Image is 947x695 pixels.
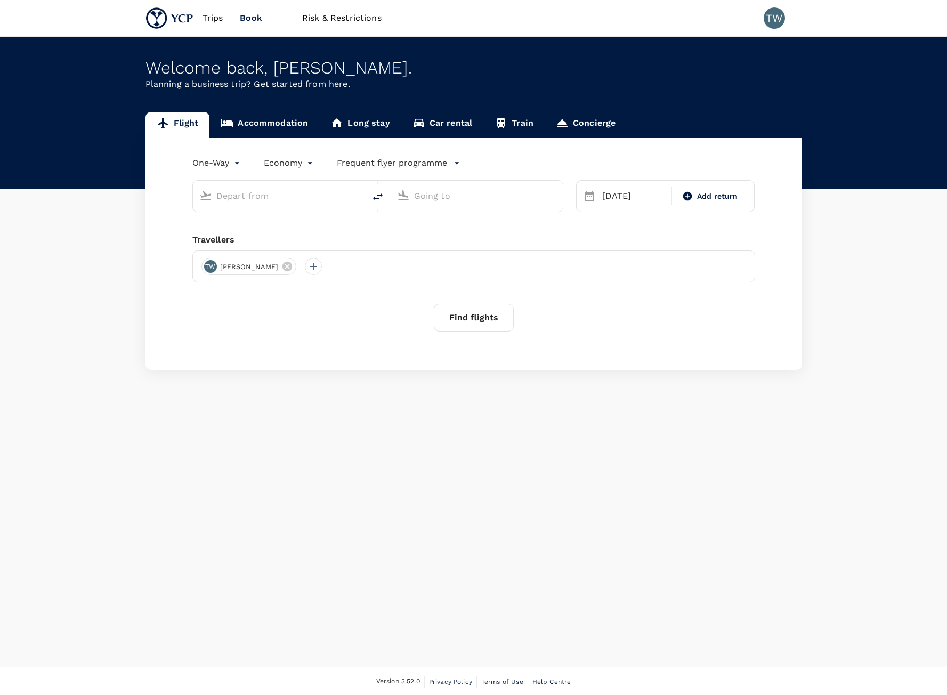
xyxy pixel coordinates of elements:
[216,188,343,204] input: Depart from
[302,12,382,25] span: Risk & Restrictions
[376,676,420,687] span: Version 3.52.0
[545,112,627,138] a: Concierge
[429,676,472,688] a: Privacy Policy
[145,58,802,78] div: Welcome back , [PERSON_NAME] .
[483,112,545,138] a: Train
[203,12,223,25] span: Trips
[414,188,540,204] input: Going to
[764,7,785,29] div: TW
[209,112,319,138] a: Accommodation
[434,304,514,332] button: Find flights
[697,191,738,202] span: Add return
[214,262,285,272] span: [PERSON_NAME]
[532,676,571,688] a: Help Centre
[481,678,523,685] span: Terms of Use
[192,233,755,246] div: Travellers
[145,112,210,138] a: Flight
[358,195,360,197] button: Open
[201,258,297,275] div: TW[PERSON_NAME]
[319,112,401,138] a: Long stay
[204,260,217,273] div: TW
[365,184,391,209] button: delete
[145,78,802,91] p: Planning a business trip? Get started from here.
[264,155,315,172] div: Economy
[481,676,523,688] a: Terms of Use
[145,6,194,30] img: YCP SG Pte. Ltd.
[192,155,242,172] div: One-Way
[337,157,447,169] p: Frequent flyer programme
[429,678,472,685] span: Privacy Policy
[401,112,484,138] a: Car rental
[555,195,557,197] button: Open
[598,185,669,207] div: [DATE]
[532,678,571,685] span: Help Centre
[240,12,262,25] span: Book
[337,157,460,169] button: Frequent flyer programme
